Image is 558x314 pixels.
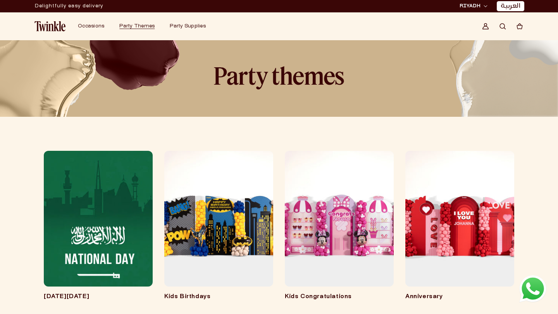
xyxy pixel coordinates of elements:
[73,19,115,34] summary: Occasions
[119,23,155,29] a: Party Themes
[494,18,511,35] summary: Search
[35,0,103,12] div: Announcement
[170,24,206,29] span: Party Supplies
[405,293,514,301] a: Anniversary
[115,19,165,34] summary: Party Themes
[164,293,273,301] a: Kids Birthdays
[457,2,490,10] button: RIYADH
[165,19,216,34] summary: Party Supplies
[170,23,206,29] a: Party Supplies
[35,0,103,12] p: Delightfully easy delivery
[119,24,155,29] span: Party Themes
[34,21,65,31] img: Twinkle
[501,2,520,10] a: العربية
[285,293,394,301] a: Kids Congratulations
[78,24,104,29] span: Occasions
[460,3,480,10] span: RIYADH
[78,23,104,29] a: Occasions
[44,293,153,301] a: [DATE][DATE]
